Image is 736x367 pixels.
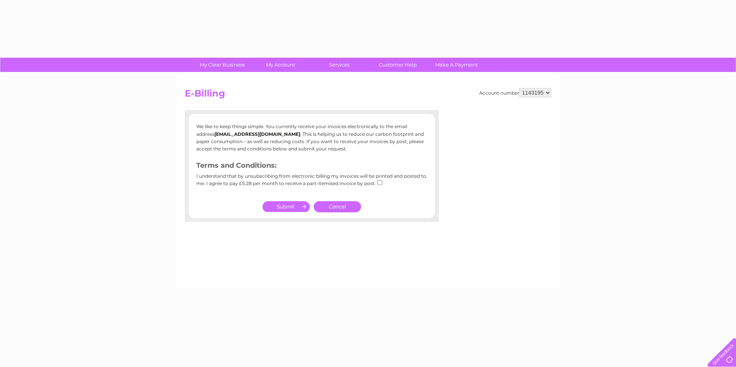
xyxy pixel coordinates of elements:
[196,123,427,152] p: We like to keep things simple. You currently receive your invoices electronically to the email ad...
[308,58,371,72] a: Services
[214,131,300,137] b: [EMAIL_ADDRESS][DOMAIN_NAME]
[479,88,551,97] div: Account number
[314,201,361,212] a: Cancel
[366,58,430,72] a: Customer Help
[196,160,427,173] h3: Terms and Conditions:
[425,58,488,72] a: Make A Payment
[263,201,310,212] input: Submit
[196,173,427,192] div: I understand that by unsubscribing from electronic billing my invoices will be printed and posted...
[249,58,313,72] a: My Account
[185,88,551,103] h2: E-Billing
[191,58,254,72] a: My Clear Business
